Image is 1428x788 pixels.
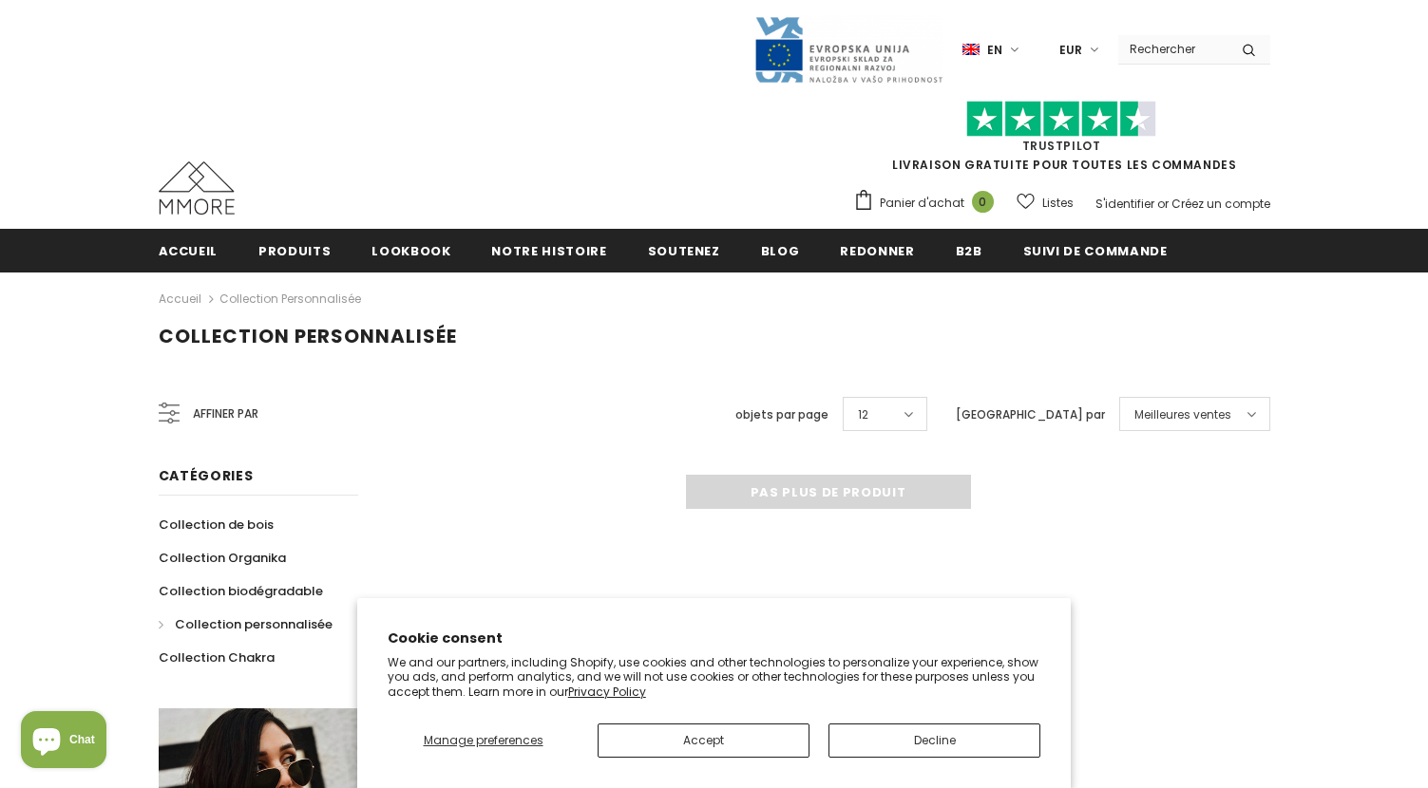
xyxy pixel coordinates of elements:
inbox-online-store-chat: Shopify online store chat [15,711,112,773]
span: en [987,41,1002,60]
span: EUR [1059,41,1082,60]
span: B2B [956,242,982,260]
label: objets par page [735,405,828,424]
span: LIVRAISON GRATUITE POUR TOUTES LES COMMANDES [853,109,1270,173]
span: Notre histoire [491,242,606,260]
a: Collection personnalisée [159,608,333,641]
img: Faites confiance aux étoiles pilotes [966,101,1156,138]
span: or [1157,196,1169,212]
span: Collection personnalisée [175,615,333,633]
button: Decline [828,723,1040,758]
input: Search Site [1118,35,1228,63]
a: Collection biodégradable [159,574,323,608]
img: Javni Razpis [753,15,943,84]
a: S'identifier [1095,196,1154,212]
a: Produits [258,229,331,272]
span: Collection Organika [159,549,286,567]
a: Collection Organika [159,541,286,574]
span: Collection biodégradable [159,582,323,600]
span: Panier d'achat [880,194,964,213]
span: 0 [972,191,994,213]
a: TrustPilot [1022,138,1101,154]
span: Produits [258,242,331,260]
a: Notre histoire [491,229,606,272]
span: Collection de bois [159,516,274,534]
button: Manage preferences [388,723,579,758]
a: Listes [1017,186,1074,219]
img: Cas MMORE [159,161,235,215]
a: Redonner [840,229,914,272]
span: soutenez [648,242,720,260]
img: i-lang-1.png [962,42,980,58]
span: Catégories [159,466,254,485]
span: Redonner [840,242,914,260]
a: Lookbook [371,229,450,272]
a: soutenez [648,229,720,272]
a: B2B [956,229,982,272]
label: [GEOGRAPHIC_DATA] par [956,405,1105,424]
a: Suivi de commande [1023,229,1168,272]
a: Collection de bois [159,508,274,541]
span: Suivi de commande [1023,242,1168,260]
span: Accueil [159,242,219,260]
h2: Cookie consent [388,629,1041,648]
a: Blog [761,229,800,272]
span: Collection Chakra [159,648,275,666]
a: Accueil [159,288,201,310]
a: Créez un compte [1171,196,1270,212]
a: Collection Chakra [159,641,275,674]
p: We and our partners, including Shopify, use cookies and other technologies to personalize your ex... [388,655,1041,700]
span: Collection personnalisée [159,323,457,349]
span: Blog [761,242,800,260]
span: 12 [858,405,868,424]
span: Meilleures ventes [1134,405,1231,424]
a: Collection personnalisée [219,291,361,307]
span: Listes [1042,194,1074,213]
a: Accueil [159,229,219,272]
span: Affiner par [193,403,258,424]
span: Lookbook [371,242,450,260]
a: Privacy Policy [568,684,646,700]
span: Manage preferences [424,732,543,748]
a: Panier d'achat 0 [853,189,1003,217]
button: Accept [598,723,809,758]
a: Javni Razpis [753,41,943,57]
